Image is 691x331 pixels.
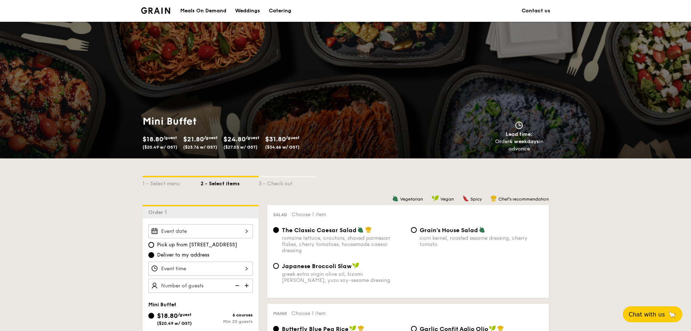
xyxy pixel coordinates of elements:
[509,138,539,145] strong: 4 weekdays
[223,145,258,150] span: ($27.03 w/ GST)
[148,279,253,293] input: Number of guests
[143,115,343,128] h1: Mini Buffet
[291,310,326,316] span: Choose 1 item
[392,195,399,202] img: icon-vegetarian.fe4039eb.svg
[273,263,279,269] input: Japanese Broccoli Slawgreek extra virgin olive oil, kizami [PERSON_NAME], yuzu soy-sesame dressing
[259,177,317,187] div: 3 - Check out
[479,226,485,233] img: icon-vegetarian.fe4039eb.svg
[514,121,525,129] img: icon-clock.2db775ea.svg
[292,211,326,218] span: Choose 1 item
[201,319,253,324] div: Min 20 guests
[352,262,359,269] img: icon-vegan.f8ff3823.svg
[282,235,405,254] div: romaine lettuce, croutons, shaved parmesan flakes, cherry tomatoes, housemade caesar dressing
[487,138,552,153] div: Order in advance
[157,321,192,326] span: ($20.49 w/ GST)
[157,251,209,259] span: Deliver to my address
[141,7,170,14] img: Grain
[623,306,682,322] button: Chat with us🦙
[143,135,163,143] span: $18.80
[282,271,405,283] div: greek extra virgin olive oil, kizami [PERSON_NAME], yuzu soy-sesame dressing
[148,302,176,308] span: Mini Buffet
[420,227,478,234] span: Grain's House Salad
[157,241,237,249] span: Pick up from [STREET_ADDRESS]
[286,135,300,140] span: /guest
[143,145,177,150] span: ($20.49 w/ GST)
[282,227,357,234] span: The Classic Caesar Salad
[400,197,423,202] span: Vegetarian
[365,226,372,233] img: icon-chef-hat.a58ddaea.svg
[440,197,454,202] span: Vegan
[143,177,201,187] div: 1 - Select menu
[265,135,286,143] span: $31.80
[273,227,279,233] input: The Classic Caesar Saladromaine lettuce, croutons, shaved parmesan flakes, cherry tomatoes, house...
[141,7,170,14] a: Logotype
[148,242,154,248] input: Pick up from [STREET_ADDRESS]
[470,197,482,202] span: Spicy
[265,145,300,150] span: ($34.66 w/ GST)
[506,131,532,137] span: Lead time:
[432,195,439,202] img: icon-vegan.f8ff3823.svg
[246,135,259,140] span: /guest
[148,262,253,276] input: Event time
[148,224,253,238] input: Event date
[282,263,351,270] span: Japanese Broccoli Slaw
[411,227,417,233] input: Grain's House Saladcorn kernel, roasted sesame dressing, cherry tomato
[231,279,242,292] img: icon-reduce.1d2dbef1.svg
[178,312,192,317] span: /guest
[223,135,246,143] span: $24.80
[273,311,287,316] span: Mains
[357,226,364,233] img: icon-vegetarian.fe4039eb.svg
[163,135,177,140] span: /guest
[148,313,154,319] input: $18.80/guest($20.49 w/ GST)6 coursesMin 20 guests
[629,311,665,318] span: Chat with us
[498,197,549,202] span: Chef's recommendation
[148,252,154,258] input: Deliver to my address
[204,135,218,140] span: /guest
[183,135,204,143] span: $21.80
[668,310,676,319] span: 🦙
[462,195,469,202] img: icon-spicy.37a8142b.svg
[490,195,497,202] img: icon-chef-hat.a58ddaea.svg
[273,212,287,217] span: Salad
[183,145,217,150] span: ($23.76 w/ GST)
[201,312,253,318] div: 6 courses
[148,209,170,215] span: Order 1
[242,279,253,292] img: icon-add.58712e84.svg
[201,177,259,187] div: 2 - Select items
[420,235,543,247] div: corn kernel, roasted sesame dressing, cherry tomato
[157,312,178,320] span: $18.80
